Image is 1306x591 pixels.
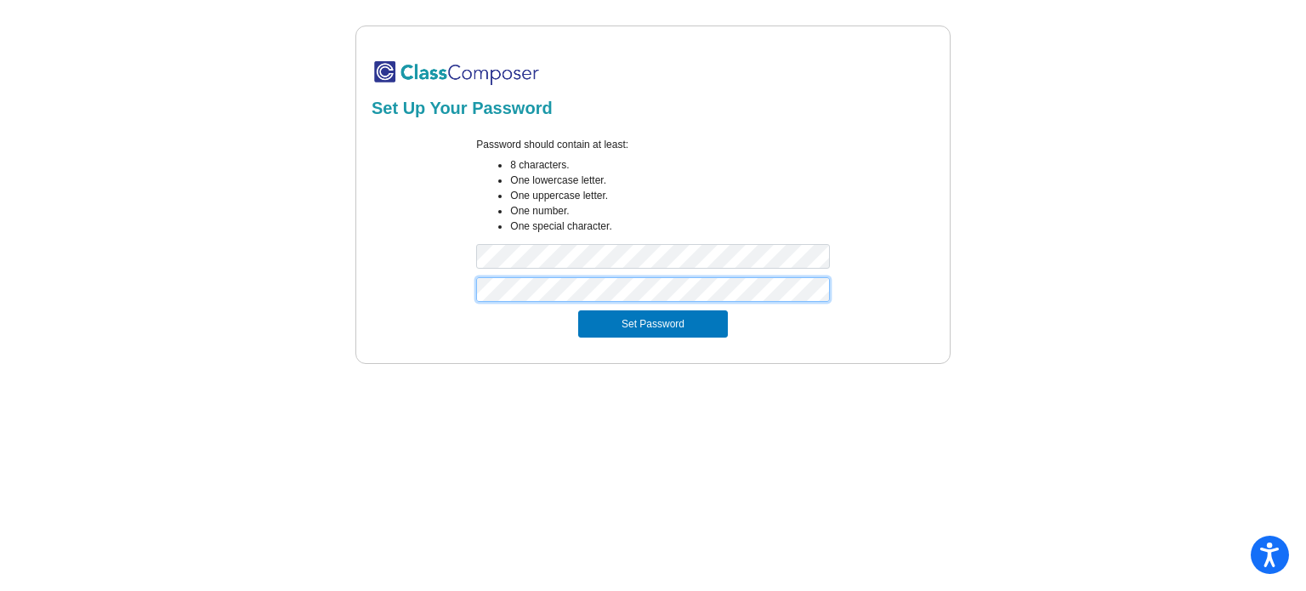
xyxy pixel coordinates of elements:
h2: Set Up Your Password [372,98,934,118]
li: 8 characters. [510,157,829,173]
li: One lowercase letter. [510,173,829,188]
li: One uppercase letter. [510,188,829,203]
label: Password should contain at least: [476,137,628,152]
li: One special character. [510,219,829,234]
li: One number. [510,203,829,219]
button: Set Password [578,310,728,338]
